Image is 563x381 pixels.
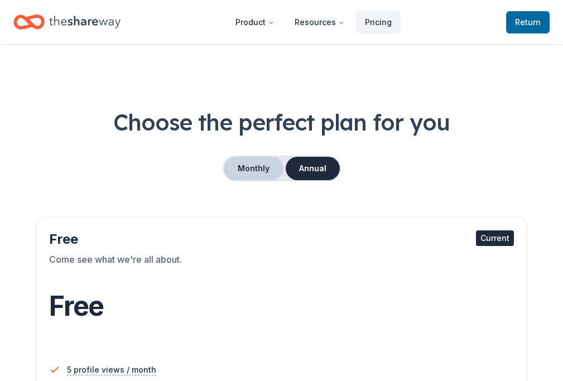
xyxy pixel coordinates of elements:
nav: Main [227,9,401,35]
h1: Choose the perfect plan for you [13,107,550,138]
div: Current [476,230,514,246]
button: Annual [286,157,340,180]
div: Come see what we're all about. [49,253,514,284]
a: Pricing [356,11,401,33]
span: 5 profile views / month [67,363,156,377]
div: Free [49,230,514,248]
span: Free [49,290,104,322]
button: Monthly [224,157,283,180]
a: Home [13,9,121,35]
button: Product [227,11,283,33]
a: Return [506,11,550,33]
span: Return [515,16,541,29]
button: Resources [286,11,354,33]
